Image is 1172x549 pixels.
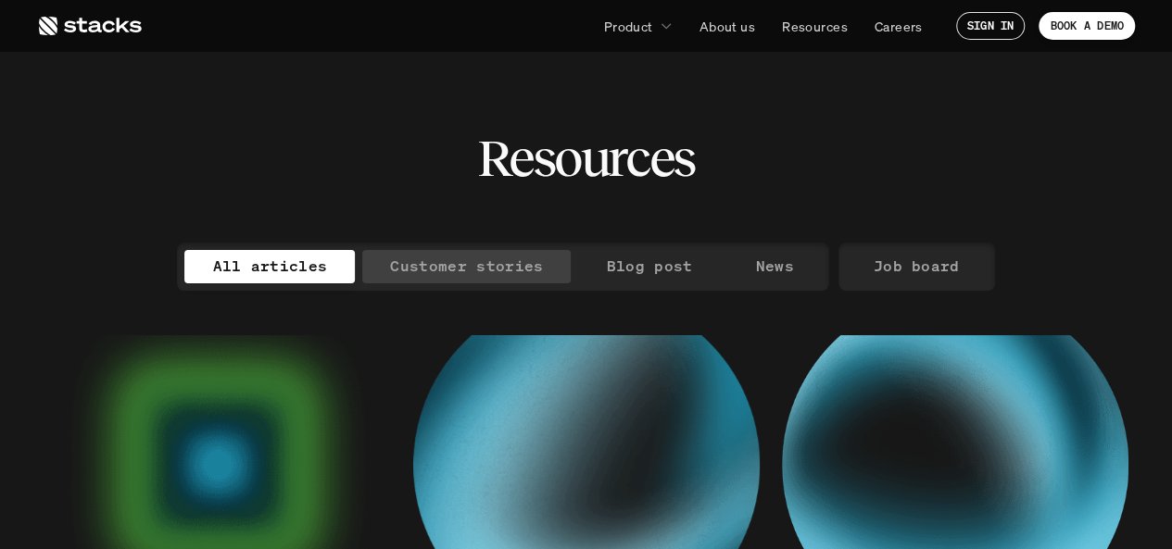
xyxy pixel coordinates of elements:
p: Resources [782,17,848,36]
a: SIGN IN [956,12,1026,40]
a: BOOK A DEMO [1039,12,1135,40]
p: BOOK A DEMO [1050,19,1124,32]
p: All articles [212,253,327,280]
a: All articles [184,250,355,283]
p: Product [604,17,653,36]
p: About us [699,17,755,36]
p: Customer stories [390,253,543,280]
a: News [727,250,821,283]
p: Careers [875,17,923,36]
a: Careers [863,9,934,43]
a: Job board [846,250,988,283]
p: News [755,253,793,280]
p: SIGN IN [967,19,1014,32]
a: Customer stories [362,250,571,283]
a: About us [688,9,766,43]
a: Privacy Policy [278,83,358,98]
p: Blog post [606,253,692,280]
p: Job board [874,253,960,280]
a: Blog post [578,250,720,283]
a: Resources [771,9,859,43]
h2: Resources [477,130,695,187]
